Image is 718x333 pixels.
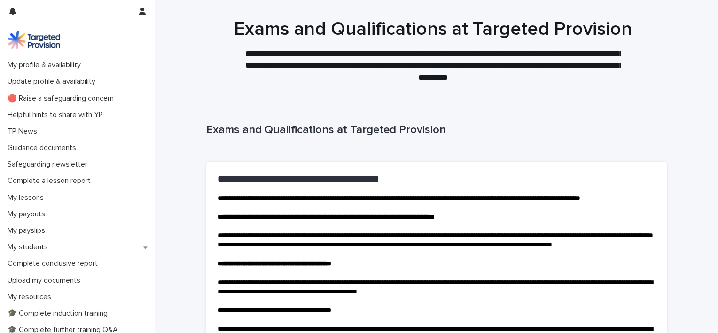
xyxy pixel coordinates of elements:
p: Safeguarding newsletter [4,160,95,169]
p: My payouts [4,210,53,219]
p: Upload my documents [4,276,88,285]
p: My profile & availability [4,61,88,70]
p: My students [4,243,55,252]
h1: Exams and Qualifications at Targeted Provision [203,18,663,40]
p: Complete conclusive report [4,259,105,268]
p: 🎓 Complete induction training [4,309,115,318]
img: M5nRWzHhSzIhMunXDL62 [8,31,60,49]
p: Complete a lesson report [4,176,98,185]
p: Helpful hints to share with YP [4,111,110,119]
p: Update profile & availability [4,77,103,86]
p: My resources [4,293,59,301]
p: Exams and Qualifications at Targeted Provision [206,123,663,137]
p: Guidance documents [4,143,84,152]
p: My lessons [4,193,51,202]
p: 🔴 Raise a safeguarding concern [4,94,121,103]
p: My payslips [4,226,53,235]
p: TP News [4,127,45,136]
